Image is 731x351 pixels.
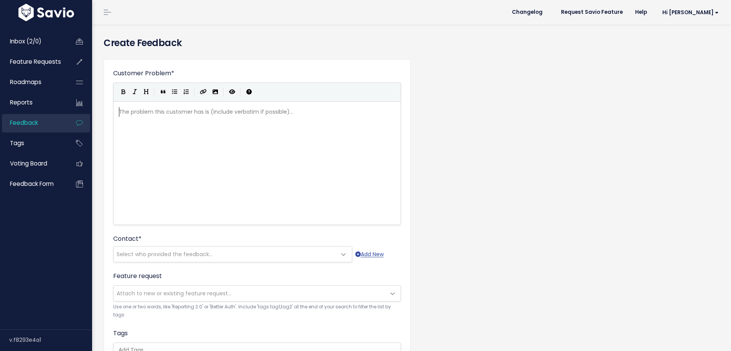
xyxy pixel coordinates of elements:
[113,69,174,78] label: Customer Problem
[2,155,64,172] a: Voting Board
[10,37,41,45] span: Inbox (2/0)
[10,180,54,188] span: Feedback form
[117,250,213,258] span: Select who provided the feedback...
[10,119,38,127] span: Feedback
[113,272,162,281] label: Feature request
[113,234,142,243] label: Contact
[226,86,238,98] button: Toggle Preview
[10,78,41,86] span: Roadmaps
[113,303,401,320] small: Use one or two words, like 'Reporting 2.0' or 'Better Auth'. Include 'tags:tag1,tag2' at the end ...
[629,7,653,18] a: Help
[223,87,224,97] i: |
[197,86,210,98] button: Create Link
[154,87,155,97] i: |
[240,87,241,97] i: |
[355,250,384,259] a: Add New
[210,86,221,98] button: Import an image
[2,94,64,111] a: Reports
[2,73,64,91] a: Roadmaps
[512,10,543,15] span: Changelog
[10,98,33,106] span: Reports
[157,86,169,98] button: Quote
[113,329,128,338] label: Tags
[169,86,180,98] button: Generic List
[2,114,64,132] a: Feedback
[194,87,195,97] i: |
[2,53,64,71] a: Feature Requests
[2,33,64,50] a: Inbox (2/0)
[9,330,92,350] div: v.f8293e4a1
[129,86,140,98] button: Italic
[117,290,231,297] span: Attach to new or existing feature request...
[2,175,64,193] a: Feedback form
[662,10,719,15] span: Hi [PERSON_NAME]
[555,7,629,18] a: Request Savio Feature
[17,4,76,21] img: logo-white.9d6f32f41409.svg
[140,86,152,98] button: Heading
[243,86,255,98] button: Markdown Guide
[10,159,47,167] span: Voting Board
[653,7,725,18] a: Hi [PERSON_NAME]
[104,36,719,50] h4: Create Feedback
[10,58,61,66] span: Feature Requests
[180,86,192,98] button: Numbered List
[2,134,64,152] a: Tags
[117,86,129,98] button: Bold
[10,139,24,147] span: Tags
